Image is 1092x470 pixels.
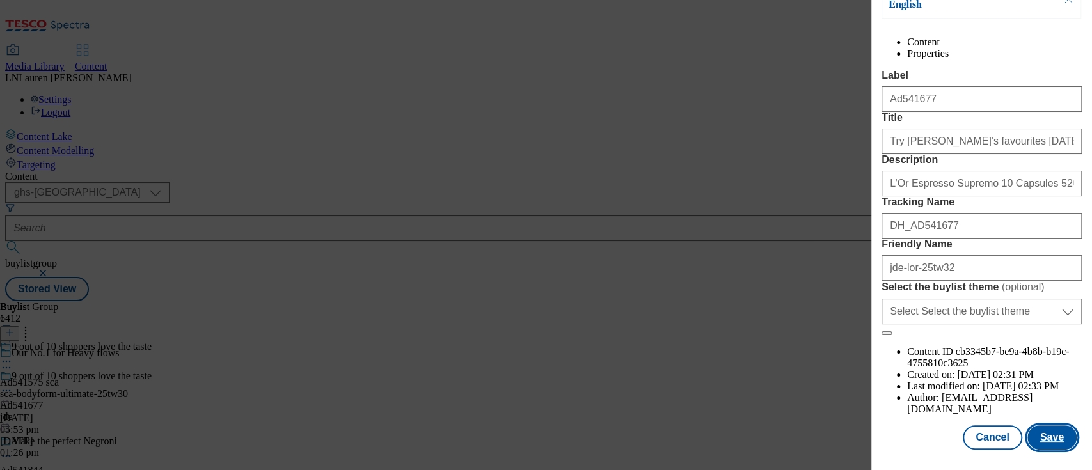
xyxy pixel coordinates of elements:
[907,346,1082,369] li: Content ID
[907,392,1033,414] span: [EMAIL_ADDRESS][DOMAIN_NAME]
[963,425,1022,450] button: Cancel
[1002,281,1045,292] span: ( optional )
[882,213,1082,239] input: Enter Tracking Name
[882,129,1082,154] input: Enter Title
[1027,425,1077,450] button: Save
[907,346,1069,368] span: cb3345b7-be9a-4b8b-b19c-4755810c3625
[882,239,1082,250] label: Friendly Name
[983,380,1059,391] span: [DATE] 02:33 PM
[882,86,1082,112] input: Enter Label
[907,369,1082,380] li: Created on:
[882,281,1082,294] label: Select the buylist theme
[907,36,1082,48] li: Content
[907,380,1082,392] li: Last modified on:
[957,369,1033,380] span: [DATE] 02:31 PM
[882,70,1082,81] label: Label
[907,48,1082,59] li: Properties
[882,255,1082,281] input: Enter Friendly Name
[882,196,1082,208] label: Tracking Name
[882,154,1082,166] label: Description
[882,171,1082,196] input: Enter Description
[907,392,1082,415] li: Author:
[882,112,1082,123] label: Title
